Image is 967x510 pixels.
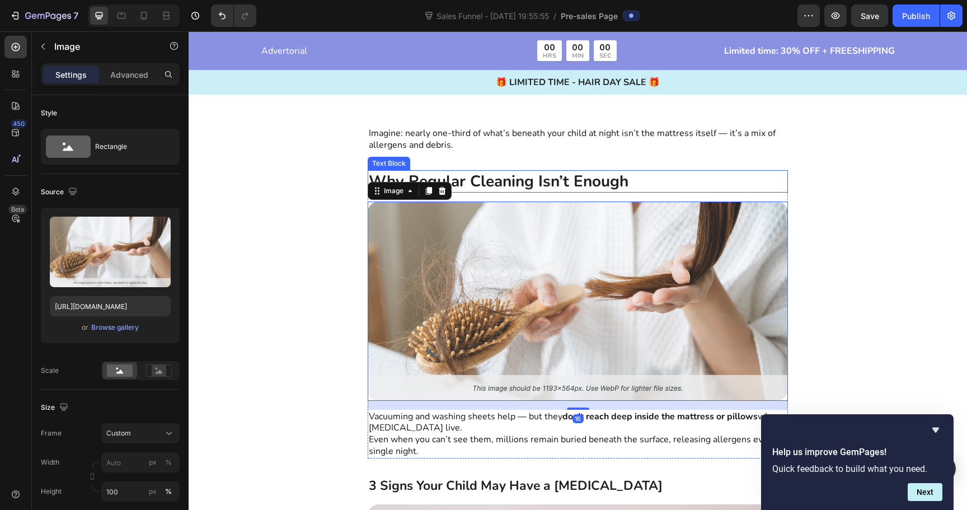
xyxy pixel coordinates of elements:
[851,4,888,27] button: Save
[553,10,556,22] span: /
[8,205,27,214] div: Beta
[41,457,59,467] label: Width
[902,10,930,22] div: Publish
[772,423,942,501] div: Help us improve GemPages!
[374,379,569,391] strong: don’t reach deep inside the mattress or pillows
[54,40,149,53] p: Image
[50,217,171,287] img: preview-image
[41,400,71,415] div: Size
[772,446,942,459] h2: Help us improve GemPages!
[180,446,474,463] strong: 3 Signs Your Child May Have a [MEDICAL_DATA]
[50,296,171,316] input: https://example.com/image.jpg
[180,380,598,403] p: Vacuuming and washing sheets help — but they where [MEDICAL_DATA] live.
[41,428,62,438] label: Frame
[82,321,88,334] span: or
[91,322,139,333] button: Browse gallery
[211,4,256,27] div: Undo/Redo
[101,481,180,502] input: px%
[41,185,79,200] div: Source
[101,423,180,443] button: Custom
[162,456,175,469] button: px
[4,4,83,27] button: 7
[162,485,175,498] button: px
[110,69,148,81] p: Advanced
[772,464,942,474] p: Quick feedback to build what you need.
[189,31,967,510] iframe: Design area
[41,486,62,497] label: Height
[55,69,87,81] p: Settings
[929,423,942,437] button: Hide survey
[149,486,157,497] div: px
[149,457,157,467] div: px
[41,108,57,118] div: Style
[180,403,598,426] p: Even when you can’t see them, millions remain buried beneath the surface, releasing allergens eve...
[41,366,59,376] div: Scale
[146,485,159,498] button: %
[908,483,942,501] button: Next question
[561,10,618,22] span: Pre-sales Page
[193,155,217,165] div: Image
[434,10,551,22] span: Sales Funnel - [DATE] 19:55:55
[861,11,879,21] span: Save
[11,119,27,128] div: 450
[165,486,172,497] div: %
[106,428,131,438] span: Custom
[91,322,139,333] div: Browse gallery
[73,9,78,22] p: 7
[893,4,940,27] button: Publish
[101,452,180,472] input: px%
[146,456,159,469] button: %
[95,134,163,160] div: Rectangle
[384,383,395,392] div: 16
[165,457,172,467] div: %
